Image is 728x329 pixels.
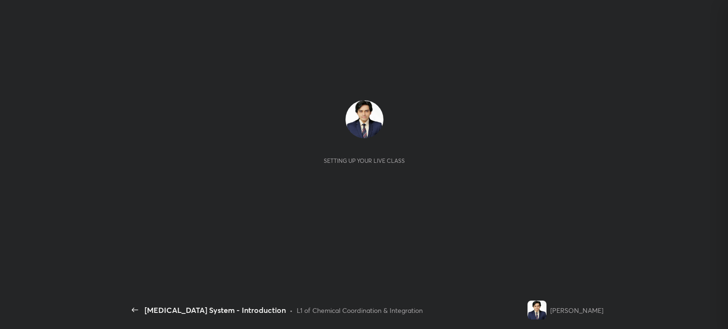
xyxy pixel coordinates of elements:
img: 2e347f1550df45dfb115d3d6581c46e2.jpg [346,100,383,138]
img: 2e347f1550df45dfb115d3d6581c46e2.jpg [528,301,546,320]
div: • [290,305,293,315]
div: Setting up your live class [324,157,405,164]
div: [PERSON_NAME] [550,305,603,315]
div: L1 of Chemical Coordination & Integration [297,305,423,315]
div: [MEDICAL_DATA] System - Introduction [145,304,286,316]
